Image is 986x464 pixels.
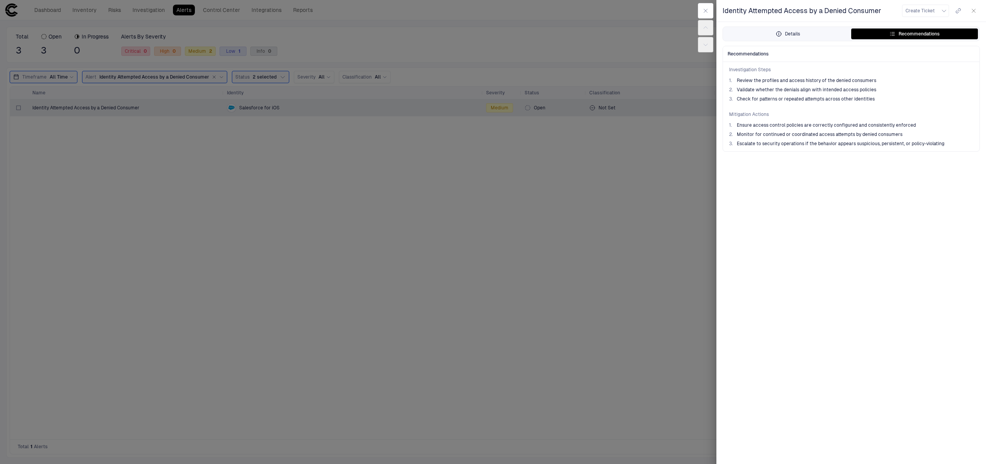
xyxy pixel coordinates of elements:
span: 3 . [729,96,734,102]
div: Details [776,31,800,37]
button: Create Ticket [902,5,949,17]
span: Monitor for continued or coordinated access attempts by denied consumers [737,131,902,137]
span: Ensure access control policies are correctly configured and consistently enforced [737,122,916,128]
span: Recommendations [728,51,769,57]
span: Mitigation Actions [729,111,973,117]
span: Validate whether the denials align with intended access policies [737,87,876,93]
span: Identity Attempted Access by a Denied Consumer [723,6,881,15]
div: Recommendations [889,31,940,37]
span: Escalate to security operations if the behavior appears suspicious, persistent, or policy-violating [737,141,944,147]
span: Investigation Steps [729,67,973,73]
span: 1 . [729,77,734,84]
span: Check for patterns or repeated attempts across other identities [737,96,875,102]
span: Create Ticket [906,8,935,14]
span: 1 . [729,122,734,128]
span: 2 . [729,87,734,93]
span: 2 . [729,131,734,137]
span: 3 . [729,141,734,147]
span: Review the profiles and access history of the denied consumers [737,77,876,84]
